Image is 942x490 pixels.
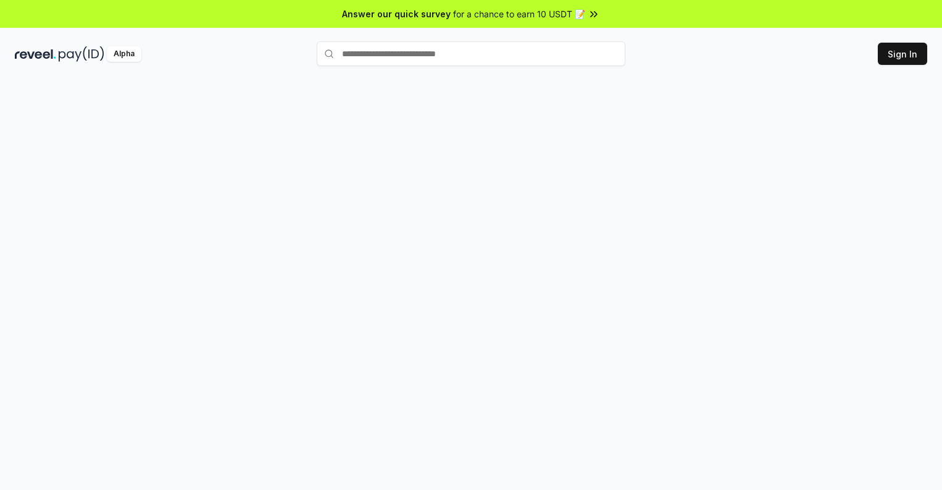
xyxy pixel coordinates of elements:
[878,43,927,65] button: Sign In
[15,46,56,62] img: reveel_dark
[107,46,141,62] div: Alpha
[59,46,104,62] img: pay_id
[453,7,585,20] span: for a chance to earn 10 USDT 📝
[342,7,451,20] span: Answer our quick survey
